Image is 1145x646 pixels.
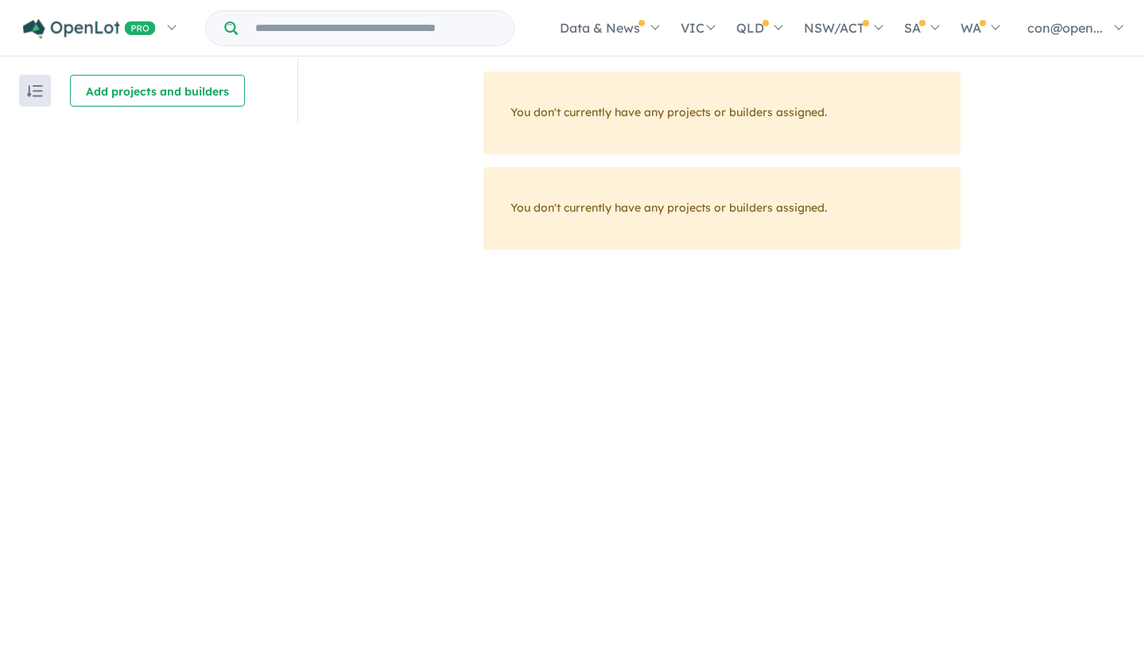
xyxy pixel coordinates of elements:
div: You don't currently have any projects or builders assigned. [483,72,961,154]
button: Add projects and builders [70,75,245,107]
span: con@open... [1027,20,1103,36]
div: You don't currently have any projects or builders assigned. [483,167,961,250]
img: sort.svg [27,85,43,97]
input: Try estate name, suburb, builder or developer [241,11,510,45]
img: Openlot PRO Logo White [23,19,156,39]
